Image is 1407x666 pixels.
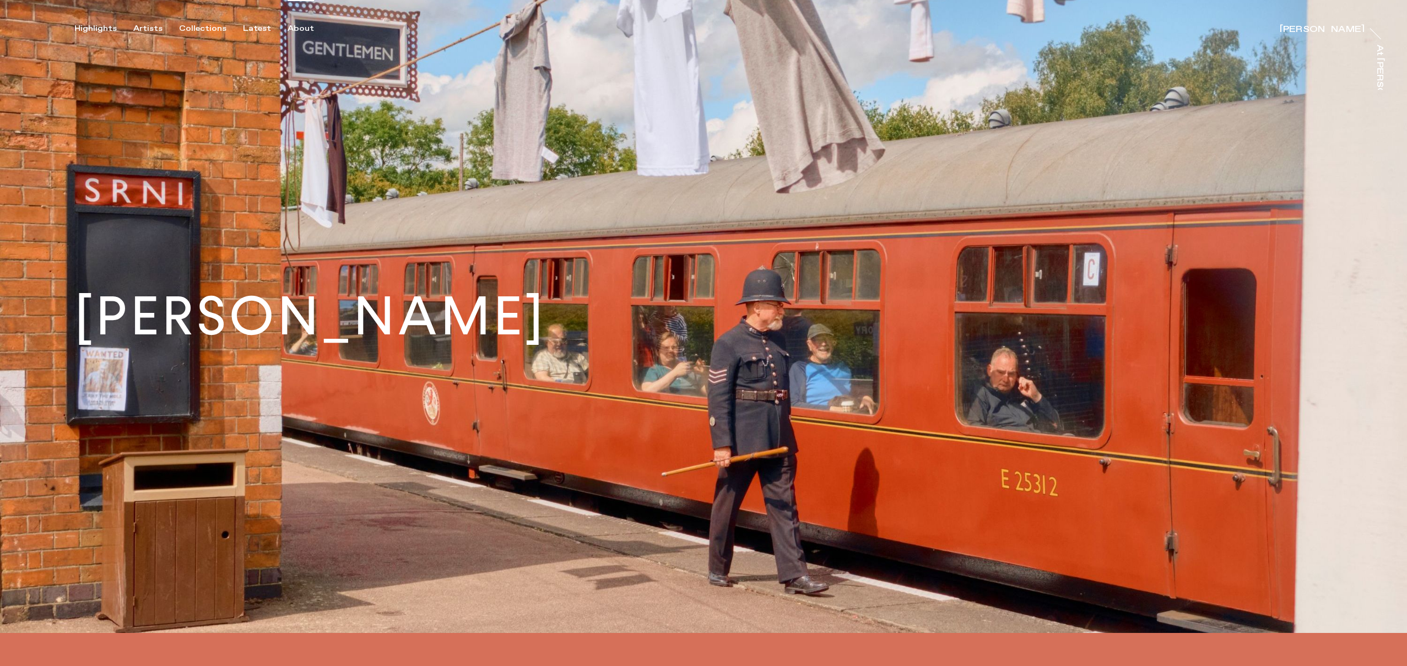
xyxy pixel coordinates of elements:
[133,24,163,34] div: Artists
[179,24,243,34] button: Collections
[179,24,226,34] div: Collections
[1375,45,1384,143] div: At [PERSON_NAME]
[288,24,331,34] button: About
[288,24,314,34] div: About
[243,24,271,34] div: Latest
[133,24,179,34] button: Artists
[1377,45,1388,90] a: At [PERSON_NAME]
[74,24,133,34] button: Highlights
[74,24,117,34] div: Highlights
[243,24,288,34] button: Latest
[1280,21,1365,32] a: [PERSON_NAME]
[74,290,546,343] h1: [PERSON_NAME]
